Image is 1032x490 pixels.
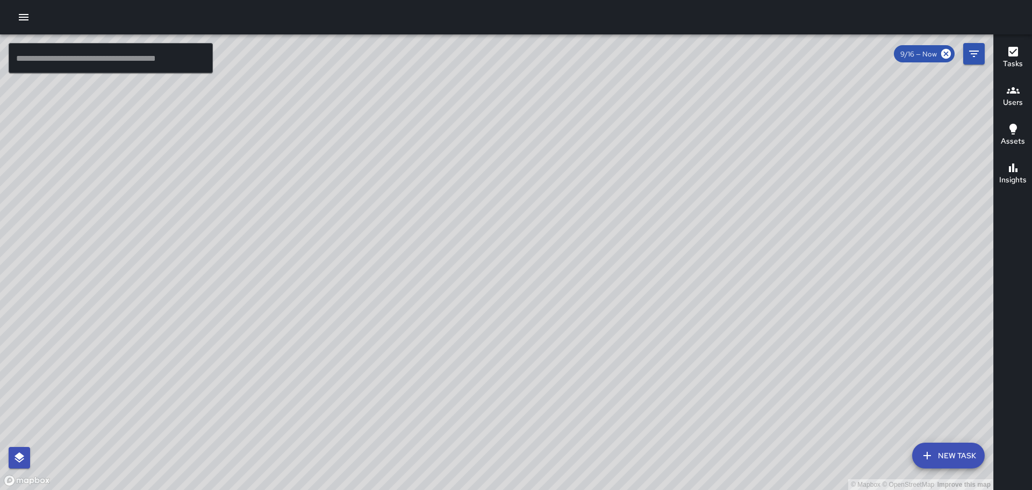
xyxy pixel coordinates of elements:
span: 9/16 — Now [894,49,943,59]
h6: Insights [999,174,1027,186]
h6: Tasks [1003,58,1023,70]
button: Tasks [994,39,1032,77]
button: New Task [912,443,985,468]
h6: Users [1003,97,1023,109]
button: Users [994,77,1032,116]
button: Filters [963,43,985,65]
h6: Assets [1001,136,1025,147]
button: Insights [994,155,1032,194]
button: Assets [994,116,1032,155]
div: 9/16 — Now [894,45,955,62]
